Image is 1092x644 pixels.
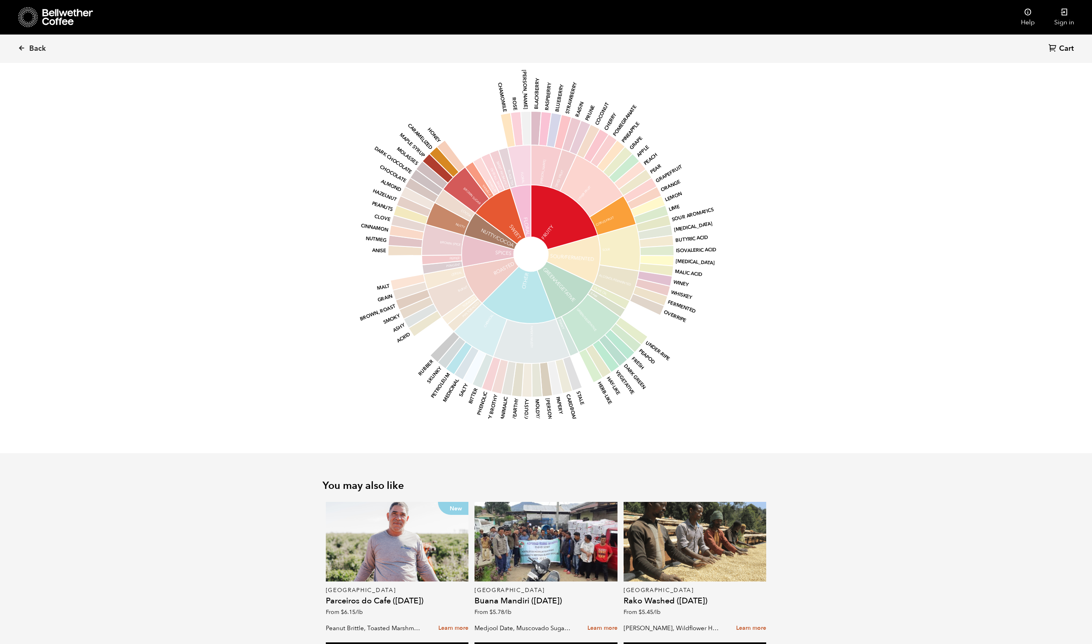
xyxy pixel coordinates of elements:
[639,608,661,616] bdi: 5.45
[438,502,468,515] p: New
[438,620,468,637] a: Learn more
[326,588,469,593] p: [GEOGRAPHIC_DATA]
[639,608,642,616] span: $
[474,588,617,593] p: [GEOGRAPHIC_DATA]
[1059,44,1074,54] span: Cart
[624,622,721,634] p: [PERSON_NAME], Wildflower Honey, Black Tea
[587,620,617,637] a: Learn more
[624,588,767,593] p: [GEOGRAPHIC_DATA]
[326,608,363,616] span: From
[1049,43,1076,54] a: Cart
[474,597,617,605] h4: Buana Mandiri ([DATE])
[326,622,423,634] p: Peanut Brittle, Toasted Marshmallow, Bittersweet Chocolate
[474,622,572,634] p: Medjool Date, Muscovado Sugar, Vanilla Bean
[474,608,511,616] span: From
[624,608,661,616] span: From
[490,608,511,616] bdi: 5.78
[326,502,469,581] a: New
[341,608,344,616] span: $
[355,608,363,616] span: /lb
[341,608,363,616] bdi: 6.15
[653,608,661,616] span: /lb
[323,480,769,492] h2: You may also like
[326,597,469,605] h4: Parceiros do Cafe ([DATE])
[504,608,511,616] span: /lb
[624,597,767,605] h4: Rako Washed ([DATE])
[29,44,46,54] span: Back
[736,620,766,637] a: Learn more
[490,608,493,616] span: $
